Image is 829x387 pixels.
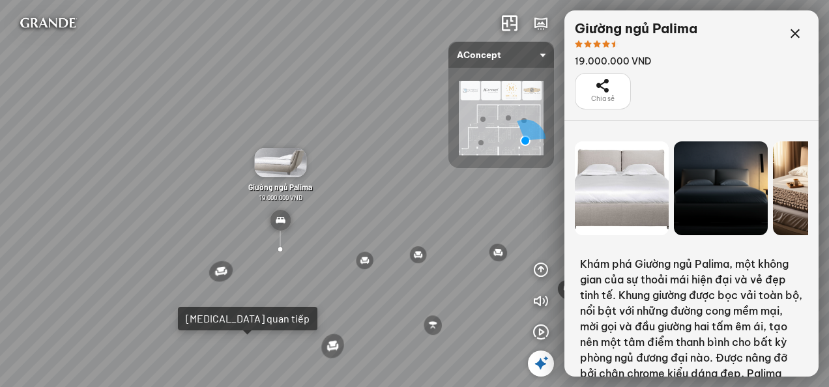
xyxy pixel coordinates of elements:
span: AConcept [457,42,545,68]
div: [MEDICAL_DATA] quan tiếp [186,312,310,325]
span: Giường ngủ Palima [248,182,312,192]
img: Gi__ng_ng__Pali_GNNNG2YECM4G.gif [254,148,306,177]
div: 19.000.000 VND [575,55,697,68]
span: star [611,40,619,48]
div: Giường ngủ Palima [575,21,697,36]
span: star [584,40,592,48]
img: type_bed_WTPUW3RXHCN6.svg [270,210,291,231]
span: 19.000.000 VND [259,193,302,201]
img: AConcept_CTMHTJT2R6E4.png [459,81,544,155]
span: star [602,40,610,48]
img: logo [10,10,85,36]
span: Chia sẻ [591,94,615,104]
span: star [593,40,601,48]
span: star [575,40,583,48]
